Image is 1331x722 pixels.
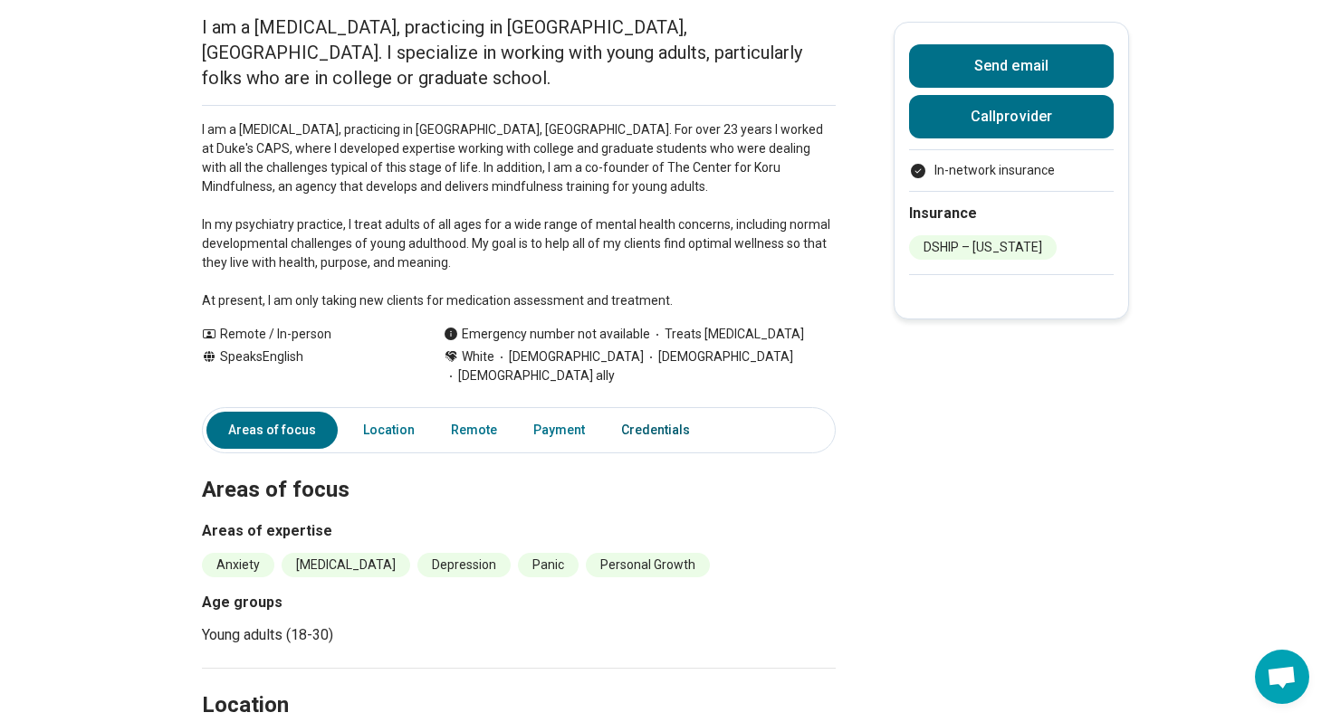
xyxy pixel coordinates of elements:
[909,203,1114,224] h2: Insurance
[650,325,804,344] span: Treats [MEDICAL_DATA]
[522,412,596,449] a: Payment
[909,95,1114,138] button: Callprovider
[1255,650,1309,704] div: Open chat
[909,161,1114,180] ul: Payment options
[462,347,494,366] span: White
[909,44,1114,88] button: Send email
[440,412,508,449] a: Remote
[206,412,338,449] a: Areas of focus
[494,347,644,366] span: [DEMOGRAPHIC_DATA]
[444,325,650,344] div: Emergency number not available
[518,553,579,577] li: Panic
[202,347,407,385] div: Speaks English
[282,553,410,577] li: [MEDICAL_DATA]
[202,592,512,613] h3: Age groups
[202,325,407,344] div: Remote / In-person
[909,235,1057,260] li: DSHIP – [US_STATE]
[417,553,511,577] li: Depression
[202,120,836,310] p: I am a [MEDICAL_DATA], practicing in [GEOGRAPHIC_DATA], [GEOGRAPHIC_DATA]. For over 23 years I wo...
[202,690,289,721] h2: Location
[202,520,836,542] h3: Areas of expertise
[202,624,512,646] li: Young adults (18-30)
[202,14,836,90] p: I am a [MEDICAL_DATA], practicing in [GEOGRAPHIC_DATA], [GEOGRAPHIC_DATA]. I specialize in workin...
[586,553,710,577] li: Personal Growth
[610,412,712,449] a: Credentials
[202,432,836,506] h2: Areas of focus
[444,366,615,385] span: [DEMOGRAPHIC_DATA] ally
[644,347,793,366] span: [DEMOGRAPHIC_DATA]
[202,553,274,577] li: Anxiety
[909,161,1114,180] li: In-network insurance
[352,412,426,449] a: Location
